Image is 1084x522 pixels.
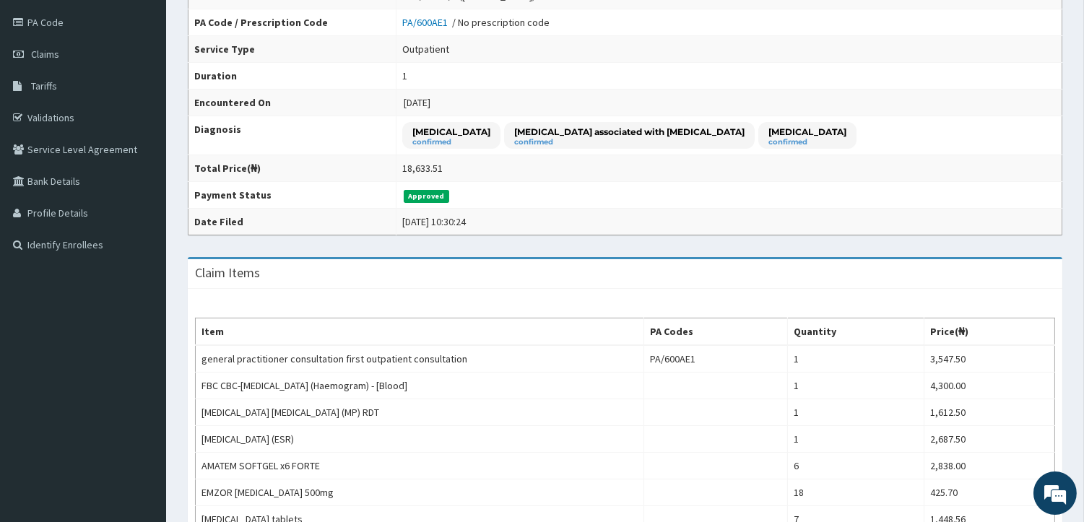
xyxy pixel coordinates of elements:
[924,399,1054,426] td: 1,612.50
[644,345,788,373] td: PA/600AE1
[924,479,1054,506] td: 425.70
[404,96,430,109] span: [DATE]
[787,399,924,426] td: 1
[188,182,396,209] th: Payment Status
[188,90,396,116] th: Encountered On
[402,15,550,30] div: / No prescription code
[924,318,1054,346] th: Price(₦)
[402,69,407,83] div: 1
[402,16,452,29] a: PA/600AE1
[514,126,745,138] p: [MEDICAL_DATA] associated with [MEDICAL_DATA]
[196,345,644,373] td: general practitioner consultation first outpatient consultation
[787,345,924,373] td: 1
[768,126,846,138] p: [MEDICAL_DATA]
[188,63,396,90] th: Duration
[924,373,1054,399] td: 4,300.00
[412,126,490,138] p: [MEDICAL_DATA]
[402,214,466,229] div: [DATE] 10:30:24
[412,139,490,146] small: confirmed
[404,190,449,203] span: Approved
[787,479,924,506] td: 18
[402,42,449,56] div: Outpatient
[188,9,396,36] th: PA Code / Prescription Code
[196,373,644,399] td: FBC CBC-[MEDICAL_DATA] (Haemogram) - [Blood]
[31,48,59,61] span: Claims
[188,209,396,235] th: Date Filed
[787,426,924,453] td: 1
[768,139,846,146] small: confirmed
[402,161,443,175] div: 18,633.51
[196,318,644,346] th: Item
[787,453,924,479] td: 6
[188,155,396,182] th: Total Price(₦)
[196,399,644,426] td: [MEDICAL_DATA] [MEDICAL_DATA] (MP) RDT
[787,318,924,346] th: Quantity
[924,426,1054,453] td: 2,687.50
[644,318,788,346] th: PA Codes
[924,453,1054,479] td: 2,838.00
[188,36,396,63] th: Service Type
[195,266,260,279] h3: Claim Items
[188,116,396,155] th: Diagnosis
[31,79,57,92] span: Tariffs
[924,345,1054,373] td: 3,547.50
[196,479,644,506] td: EMZOR [MEDICAL_DATA] 500mg
[196,426,644,453] td: [MEDICAL_DATA] (ESR)
[196,453,644,479] td: AMATEM SOFTGEL x6 FORTE
[514,139,745,146] small: confirmed
[787,373,924,399] td: 1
